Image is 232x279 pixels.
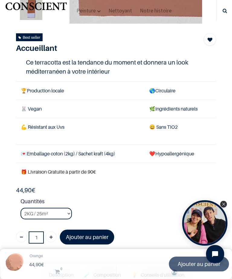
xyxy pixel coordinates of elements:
a: Orange [30,253,43,259]
a: Ajouter [46,231,56,242]
div: Tolstoy bubble widget [182,200,227,246]
span: 🌿 [149,106,155,112]
td: Circulaire [144,81,216,100]
span: 44,90 [16,187,32,194]
strong: Quantités [21,197,216,208]
div: Open Tolstoy [182,200,227,246]
span: Notre histoire [140,7,172,14]
span: 🌎 [149,88,155,94]
td: ❤️Hypoallergénique [144,144,216,163]
span: 🐰 Vegan [21,106,42,112]
div: Best seller [18,34,40,41]
font: 🎁 Livraison Gratuite à partir de 90€ [21,169,96,175]
span: Orange [30,253,43,258]
span: 🏆 [21,88,27,94]
div: Open Tolstoy widget [182,200,227,246]
td: Ingrédients naturels [144,100,216,118]
span: 😄 S [149,124,159,130]
a: Ajouter au panier [60,230,114,244]
img: Product Image [3,252,26,275]
font: Ajouter au panier [66,234,108,240]
span: 💪 Résistant aux Uvs [21,124,64,130]
h1: Accueillant [16,44,186,53]
td: Emballage coton (2kg) / Sachet kraft (4kg) [16,144,144,163]
button: Add to wishlist [204,33,216,45]
span: 💌 [21,151,27,157]
td: ans TiO2 [144,118,216,144]
a: Supprimer [16,231,27,242]
span: 44,90 [29,261,41,267]
span: Add to wishlist [208,36,212,43]
h4: Ce terracotta est la tendance du moment et donnera un look méditerranéen à votre intérieur [26,58,206,76]
div: Close Tolstoy widget [220,201,227,208]
iframe: Tidio Chat [201,240,229,268]
a: Ajouter au panier [169,257,229,271]
b: € [29,261,44,267]
span: Nettoyant [108,7,132,14]
td: Production locale [16,81,144,100]
font: Ajouter au panier [178,261,220,267]
span: Peinture [76,7,96,14]
b: € [16,187,35,194]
